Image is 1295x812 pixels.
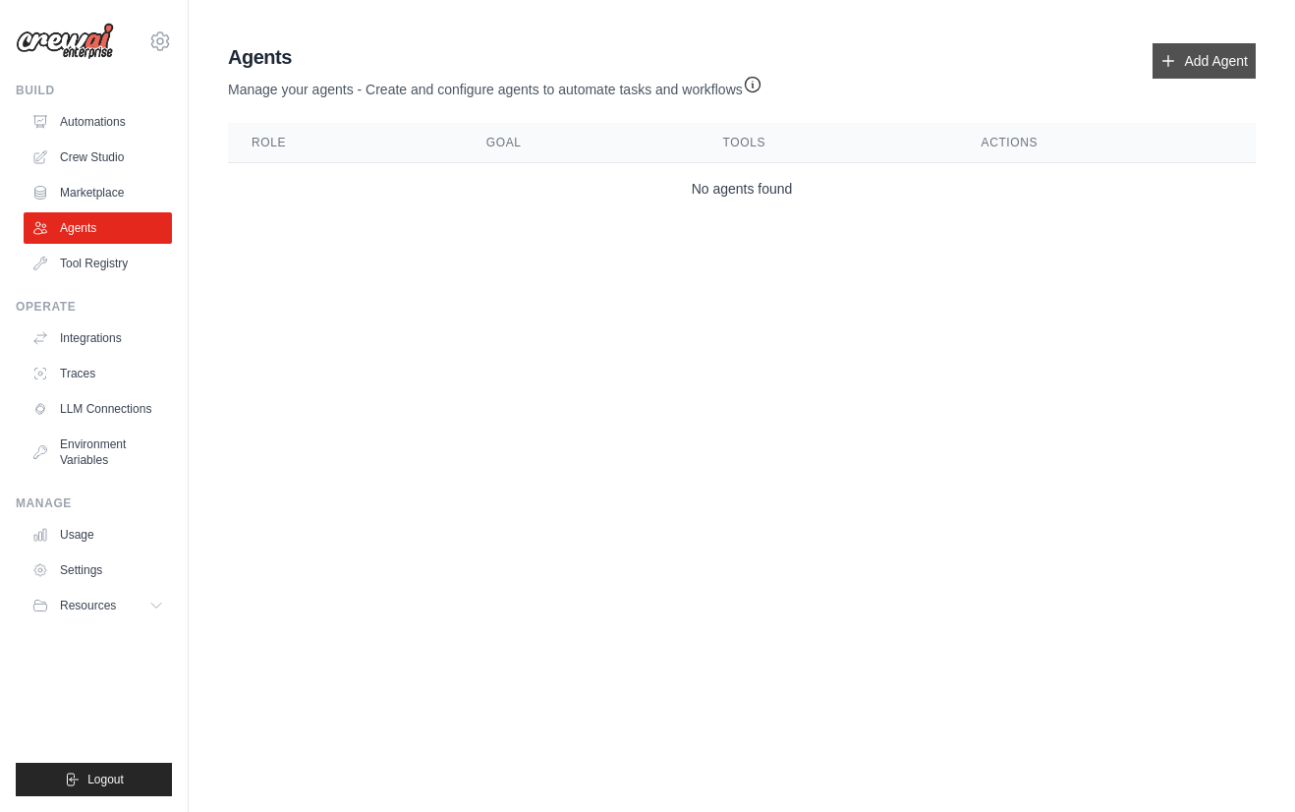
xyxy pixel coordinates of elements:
[24,106,172,138] a: Automations
[24,590,172,621] button: Resources
[24,429,172,476] a: Environment Variables
[60,598,116,613] span: Resources
[24,322,172,354] a: Integrations
[463,123,700,163] th: Goal
[700,123,958,163] th: Tools
[228,43,762,71] h2: Agents
[24,554,172,586] a: Settings
[16,763,172,796] button: Logout
[24,142,172,173] a: Crew Studio
[228,71,762,99] p: Manage your agents - Create and configure agents to automate tasks and workflows
[16,23,114,60] img: Logo
[24,248,172,279] a: Tool Registry
[24,519,172,551] a: Usage
[87,772,124,787] span: Logout
[1153,43,1256,79] a: Add Agent
[16,299,172,315] div: Operate
[16,495,172,511] div: Manage
[24,393,172,425] a: LLM Connections
[24,212,172,244] a: Agents
[24,358,172,389] a: Traces
[228,163,1256,215] td: No agents found
[24,177,172,208] a: Marketplace
[958,123,1256,163] th: Actions
[16,83,172,98] div: Build
[228,123,463,163] th: Role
